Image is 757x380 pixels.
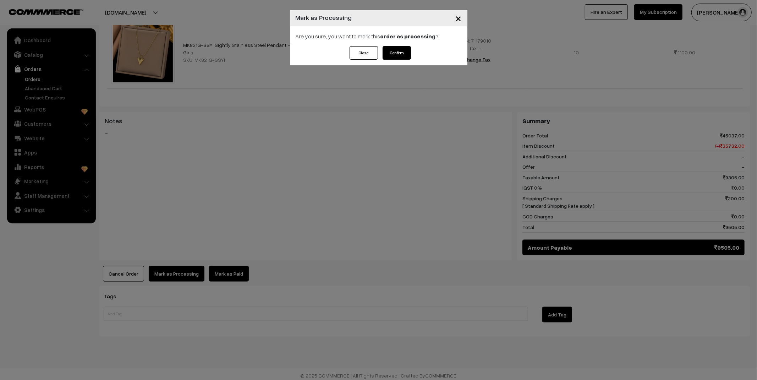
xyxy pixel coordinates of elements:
[290,26,467,46] div: Are you sure, you want to mark this ?
[380,33,436,40] strong: order as processing
[450,7,467,29] button: Close
[383,46,411,60] button: Confirm
[296,13,352,22] h4: Mark as Processing
[456,11,462,25] span: ×
[350,46,378,60] button: Close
